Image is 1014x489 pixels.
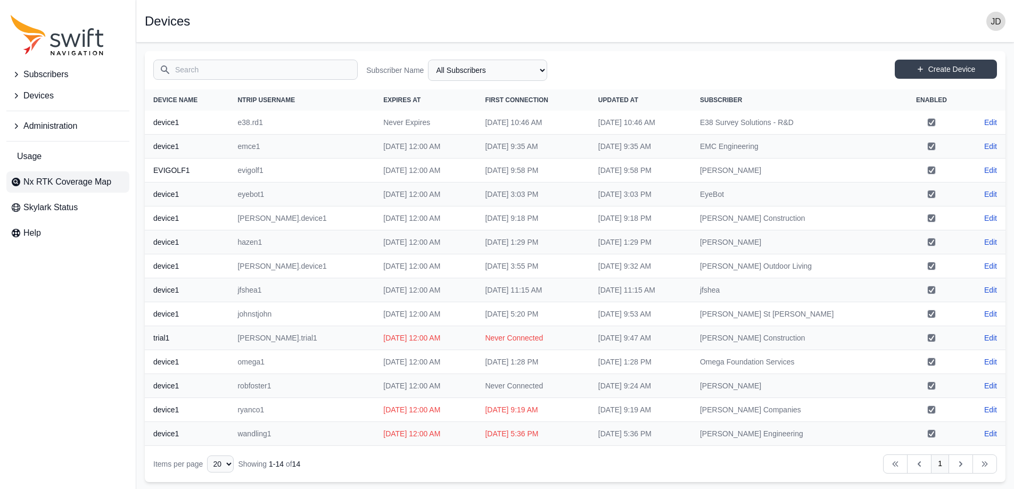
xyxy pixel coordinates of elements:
[145,111,229,135] th: device1
[145,326,229,350] th: trial1
[6,85,129,106] button: Devices
[375,159,476,183] td: [DATE] 12:00 AM
[366,65,424,76] label: Subscriber Name
[375,302,476,326] td: [DATE] 12:00 AM
[229,230,375,254] td: hazen1
[691,278,898,302] td: jfshea
[590,183,691,206] td: [DATE] 3:03 PM
[145,159,229,183] th: EVIGOLF1
[229,159,375,183] td: evigolf1
[691,135,898,159] td: EMC Engineering
[476,374,589,398] td: Never Connected
[229,398,375,422] td: ryanco1
[229,89,375,111] th: NTRIP Username
[6,222,129,244] a: Help
[207,455,234,473] select: Display Limit
[375,422,476,446] td: [DATE] 12:00 AM
[292,460,301,468] span: 14
[145,446,1005,482] nav: Table navigation
[375,350,476,374] td: [DATE] 12:00 AM
[375,135,476,159] td: [DATE] 12:00 AM
[590,422,691,446] td: [DATE] 5:36 PM
[375,230,476,254] td: [DATE] 12:00 AM
[375,326,476,350] td: [DATE] 12:00 AM
[6,115,129,137] button: Administration
[984,404,997,415] a: Edit
[145,422,229,446] th: device1
[145,374,229,398] th: device1
[984,357,997,367] a: Edit
[476,135,589,159] td: [DATE] 9:35 AM
[590,350,691,374] td: [DATE] 1:28 PM
[229,302,375,326] td: johnstjohn
[476,350,589,374] td: [DATE] 1:28 PM
[590,111,691,135] td: [DATE] 10:46 AM
[986,12,1005,31] img: user photo
[375,183,476,206] td: [DATE] 12:00 AM
[229,111,375,135] td: e38.rd1
[476,206,589,230] td: [DATE] 9:18 PM
[6,146,129,167] a: Usage
[984,165,997,176] a: Edit
[375,374,476,398] td: [DATE] 12:00 AM
[691,422,898,446] td: [PERSON_NAME] Engineering
[229,254,375,278] td: [PERSON_NAME].device1
[6,197,129,218] a: Skylark Status
[590,230,691,254] td: [DATE] 1:29 PM
[229,183,375,206] td: eyebot1
[229,206,375,230] td: [PERSON_NAME].device1
[984,261,997,271] a: Edit
[476,398,589,422] td: [DATE] 9:19 AM
[984,285,997,295] a: Edit
[895,60,997,79] a: Create Device
[6,171,129,193] a: Nx RTK Coverage Map
[229,422,375,446] td: wandling1
[428,60,547,81] select: Subscriber
[691,350,898,374] td: Omega Foundation Services
[691,254,898,278] td: [PERSON_NAME] Outdoor Living
[691,302,898,326] td: [PERSON_NAME] St [PERSON_NAME]
[145,89,229,111] th: Device Name
[383,96,421,104] span: Expires At
[17,150,42,163] span: Usage
[229,278,375,302] td: jfshea1
[23,227,41,239] span: Help
[984,380,997,391] a: Edit
[476,422,589,446] td: [DATE] 5:36 PM
[145,183,229,206] th: device1
[590,254,691,278] td: [DATE] 9:32 AM
[984,333,997,343] a: Edit
[590,374,691,398] td: [DATE] 9:24 AM
[229,135,375,159] td: emce1
[476,230,589,254] td: [DATE] 1:29 PM
[229,350,375,374] td: omega1
[145,398,229,422] th: device1
[984,237,997,247] a: Edit
[375,111,476,135] td: Never Expires
[590,278,691,302] td: [DATE] 11:15 AM
[145,206,229,230] th: device1
[476,183,589,206] td: [DATE] 3:03 PM
[145,254,229,278] th: device1
[984,141,997,152] a: Edit
[145,15,190,28] h1: Devices
[375,398,476,422] td: [DATE] 12:00 AM
[984,428,997,439] a: Edit
[691,159,898,183] td: [PERSON_NAME]
[238,459,300,469] div: Showing of
[153,460,203,468] span: Items per page
[476,326,589,350] td: Never Connected
[269,460,284,468] span: 1 - 14
[153,60,358,80] input: Search
[590,135,691,159] td: [DATE] 9:35 AM
[145,135,229,159] th: device1
[6,64,129,85] button: Subscribers
[931,454,949,474] a: 1
[691,206,898,230] td: [PERSON_NAME] Construction
[598,96,638,104] span: Updated At
[476,111,589,135] td: [DATE] 10:46 AM
[145,230,229,254] th: device1
[691,374,898,398] td: [PERSON_NAME]
[691,111,898,135] td: E38 Survey Solutions - R&D
[476,159,589,183] td: [DATE] 9:58 PM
